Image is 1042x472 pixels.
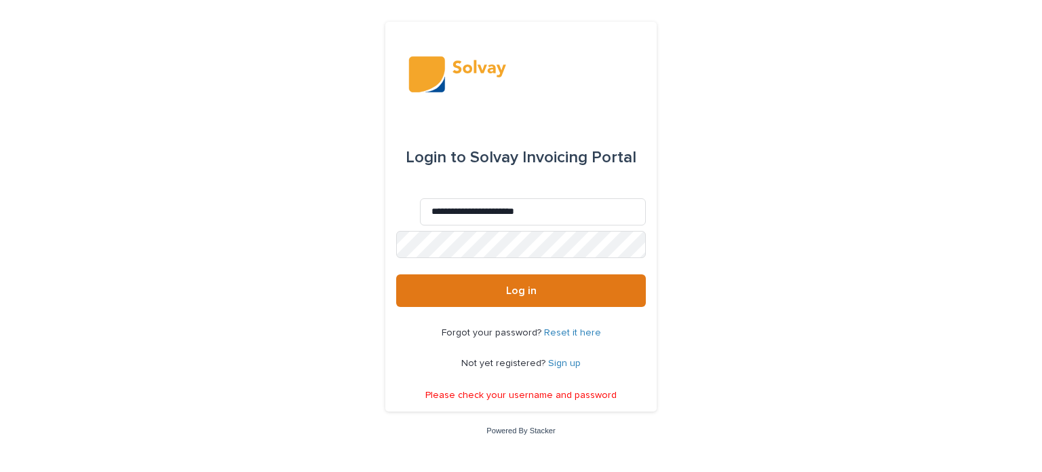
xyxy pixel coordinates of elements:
a: Reset it here [544,328,601,338]
a: Sign up [548,359,581,368]
a: Powered By Stacker [486,426,555,435]
img: ED0IkcNQHGZZMpCVrDht [408,54,633,95]
span: Not yet registered? [461,359,548,368]
div: Solvay Invoicing Portal [406,139,636,177]
span: Log in [506,285,537,296]
span: Login to [406,149,466,166]
p: Please check your username and password [425,390,617,401]
span: Forgot your password? [442,328,544,338]
button: Log in [396,274,646,307]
